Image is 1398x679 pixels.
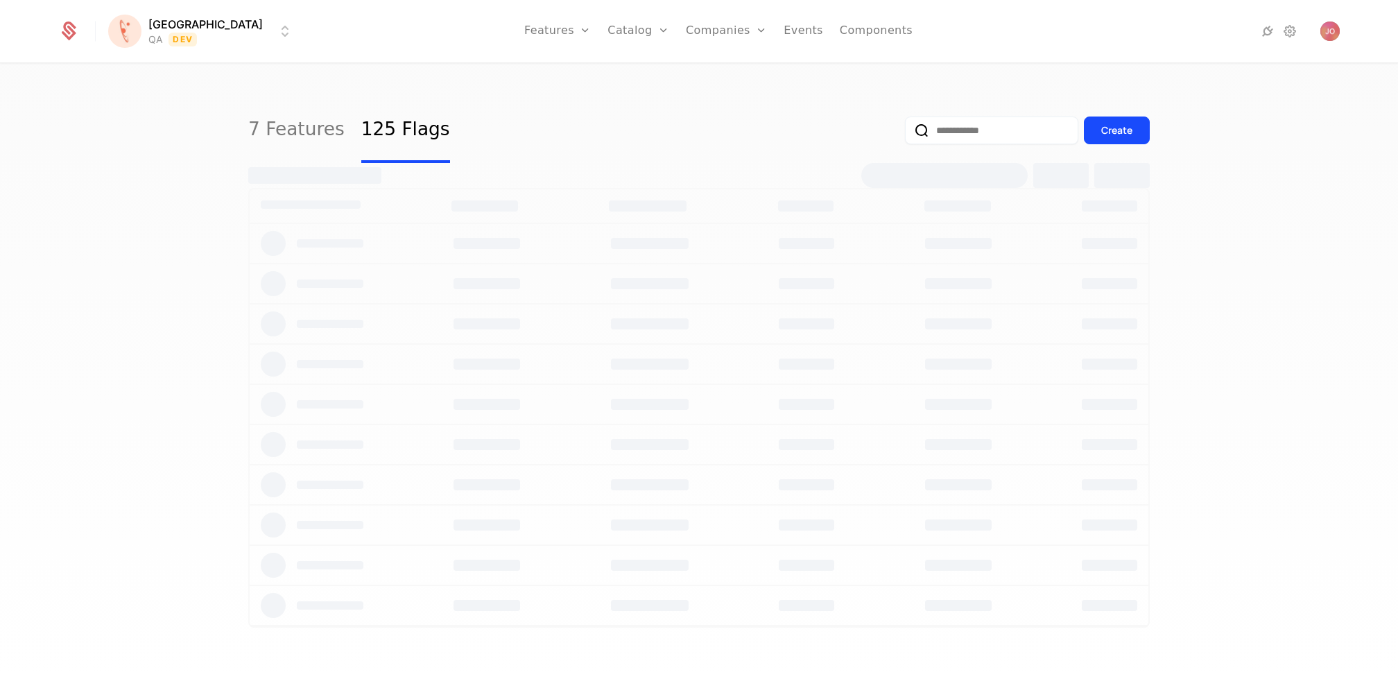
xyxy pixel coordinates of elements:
span: [GEOGRAPHIC_DATA] [148,16,263,33]
a: 125 Flags [361,98,450,163]
a: 7 Features [248,98,345,163]
span: Dev [169,33,197,46]
img: Florence [108,15,141,48]
button: Create [1084,117,1150,144]
img: Jelena Obradovic [1320,22,1340,41]
div: QA [148,33,163,46]
a: Integrations [1259,23,1276,40]
button: Select environment [112,16,293,46]
button: Open user button [1320,22,1340,41]
a: Settings [1281,23,1298,40]
div: Create [1101,123,1132,137]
